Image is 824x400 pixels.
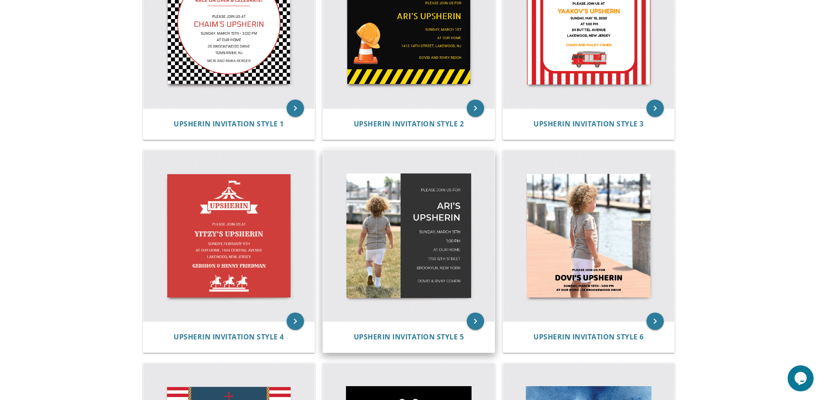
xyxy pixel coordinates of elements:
span: Upsherin Invitation Style 4 [174,332,284,342]
span: Upsherin Invitation Style 1 [174,119,284,129]
a: keyboard_arrow_right [467,313,484,330]
span: Upsherin Invitation Style 3 [533,119,644,129]
a: keyboard_arrow_right [646,313,664,330]
a: keyboard_arrow_right [287,313,304,330]
a: keyboard_arrow_right [287,100,304,117]
a: Upsherin Invitation Style 6 [533,333,644,341]
span: Upsherin Invitation Style 5 [354,332,464,342]
a: Upsherin Invitation Style 5 [354,333,464,341]
span: Upsherin Invitation Style 2 [354,119,464,129]
iframe: chat widget [788,365,815,391]
a: Upsherin Invitation Style 1 [174,120,284,128]
a: Upsherin Invitation Style 3 [533,120,644,128]
a: Upsherin Invitation Style 2 [354,120,464,128]
span: Upsherin Invitation Style 6 [533,332,644,342]
a: keyboard_arrow_right [646,100,664,117]
a: Upsherin Invitation Style 4 [174,333,284,341]
a: keyboard_arrow_right [467,100,484,117]
img: Upsherin Invitation Style 5 [323,150,494,322]
img: Upsherin Invitation Style 4 [143,150,315,322]
img: Upsherin Invitation Style 6 [503,150,675,322]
